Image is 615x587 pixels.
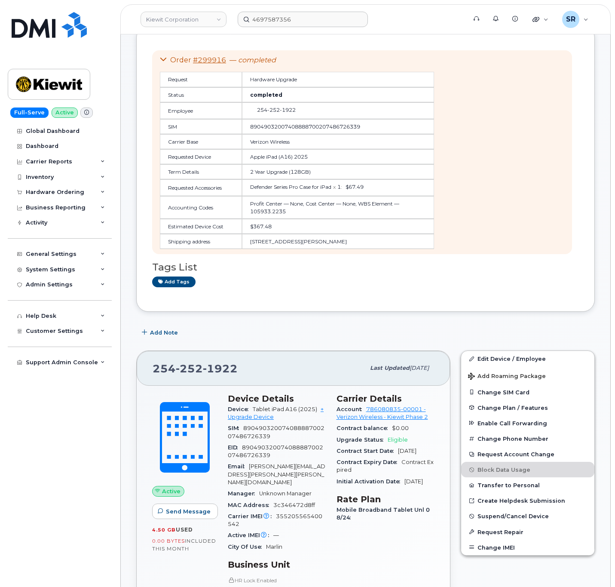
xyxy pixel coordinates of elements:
[461,367,594,384] button: Add Roaming Package
[398,448,416,454] span: [DATE]
[477,404,548,411] span: Change Plan / Features
[152,538,216,552] span: included this month
[477,420,547,426] span: Enable Call Forwarding
[468,373,546,381] span: Add Roaming Package
[556,11,594,28] div: Sebastian Reissig
[461,384,594,400] button: Change SIM Card
[461,415,594,431] button: Enable Call Forwarding
[152,527,176,533] span: 4.50 GB
[153,362,238,375] span: 254
[337,448,398,454] span: Contract Start Date
[461,400,594,415] button: Change Plan / Features
[160,87,242,102] td: Status
[152,538,185,544] span: 0.00 Bytes
[461,351,594,366] a: Edit Device / Employee
[253,406,317,412] span: Tablet iPad A16 (2025)
[461,524,594,540] button: Request Repair
[228,559,326,570] h3: Business Unit
[242,134,434,149] td: Verizon Wireless
[160,196,242,218] td: Accounting Codes
[337,406,428,420] a: 786080835-00001 - Verizon Wireless - Kiewit Phase 2
[273,502,315,508] span: 3c346472d8ff
[228,532,273,538] span: Active IMEI
[337,459,401,465] span: Contract Expiry Date
[257,107,296,113] span: 254
[193,56,226,64] a: #299916
[242,196,434,218] td: Profit Center — None, Cost Center — None, WBS Element — 105933.2235
[160,179,242,196] td: Requested Accessories
[333,184,336,190] span: x
[228,406,253,412] span: Device
[461,462,594,477] button: Block Data Usage
[266,544,282,550] span: Marlin
[160,149,242,164] td: Requested Device
[346,184,364,190] span: $67.49
[229,56,276,64] span: —
[337,507,430,521] span: Mobile Broadband Tablet Unl 08/24
[228,513,276,519] span: Carrier IMEI
[242,87,434,102] td: completed
[341,184,342,190] span: :
[160,234,242,249] td: Shipping address
[228,463,325,486] span: [PERSON_NAME][EMAIL_ADDRESS][PERSON_NAME][PERSON_NAME][DOMAIN_NAME]
[228,490,259,497] span: Manager
[160,134,242,149] td: Carrier Base
[461,493,594,508] a: Create Helpdesk Submission
[160,219,242,234] td: Estimated Device Cost
[337,436,388,443] span: Upgrade Status
[578,550,609,581] iframe: Messenger Launcher
[337,478,404,485] span: Initial Activation Date
[228,463,249,470] span: Email
[370,365,410,371] span: Last updated
[228,425,324,439] span: 89049032007408888700207486726339
[228,444,323,458] span: 89049032007408888700207486726339
[242,119,434,134] td: 89049032007408888700207486726339
[152,262,579,273] h3: Tags List
[160,164,242,179] td: Term Details
[150,329,178,337] span: Add Note
[238,56,276,64] em: completed
[337,184,341,190] span: 1
[337,406,366,412] span: Account
[152,504,218,519] button: Send Message
[242,234,434,249] td: [STREET_ADDRESS][PERSON_NAME]
[267,107,280,113] span: 252
[566,14,575,25] span: SR
[228,544,266,550] span: City Of Use
[388,436,408,443] span: Eligible
[242,219,434,234] td: $367.48
[337,494,435,504] h3: Rate Plan
[160,119,242,134] td: SIM
[410,365,429,371] span: [DATE]
[160,102,242,119] td: Employee
[461,508,594,524] button: Suspend/Cancel Device
[166,507,211,516] span: Send Message
[461,540,594,555] button: Change IMEI
[461,446,594,462] button: Request Account Change
[250,184,331,190] span: Defender Series Pro Case for iPad
[228,502,273,508] span: MAC Address
[160,72,242,87] td: Request
[228,425,243,431] span: SIM
[337,393,435,404] h3: Carrier Details
[461,431,594,446] button: Change Phone Number
[259,490,312,497] span: Unknown Manager
[238,12,368,27] input: Find something...
[404,478,423,485] span: [DATE]
[228,393,326,404] h3: Device Details
[242,164,434,179] td: 2 Year Upgrade (128GB)
[162,487,181,495] span: Active
[461,477,594,493] button: Transfer to Personal
[152,277,196,287] a: Add tags
[170,56,191,64] span: Order
[392,425,409,431] span: $0.00
[176,526,193,533] span: used
[228,577,326,584] p: HR Lock Enabled
[280,107,296,113] span: 1922
[242,72,434,87] td: Hardware Upgrade
[273,532,279,538] span: —
[337,425,392,431] span: Contract balance
[203,362,238,375] span: 1922
[477,513,549,519] span: Suspend/Cancel Device
[176,362,203,375] span: 252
